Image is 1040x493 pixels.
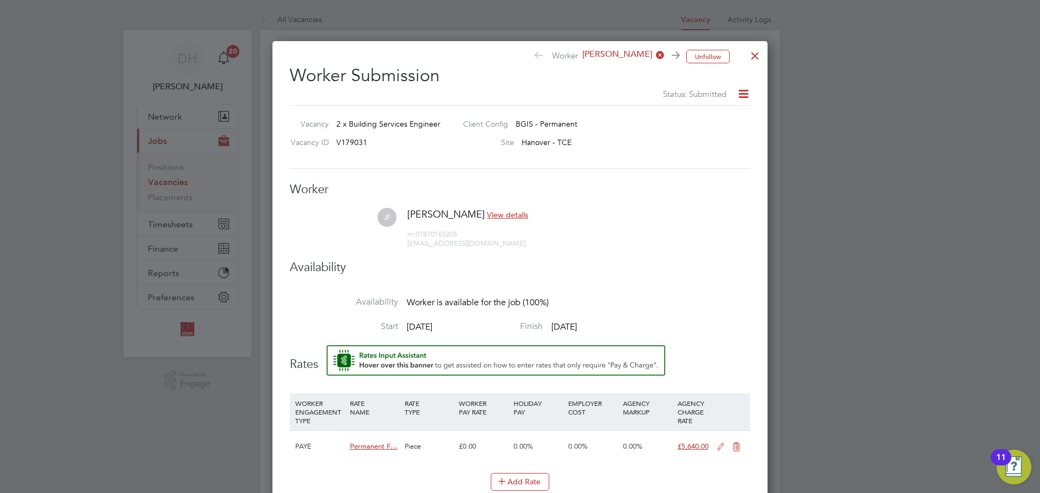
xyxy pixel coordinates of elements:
button: Unfollow [686,50,730,64]
span: 0.00% [513,442,533,451]
span: BGIS - Permanent [516,119,577,129]
button: Rate Assistant [327,345,665,376]
label: Availability [290,297,398,308]
div: EMPLOYER COST [565,393,620,422]
span: Permanent F… [350,442,398,451]
span: [PERSON_NAME] [407,208,485,220]
div: WORKER PAY RATE [456,393,511,422]
div: RATE TYPE [402,393,457,422]
button: Open Resource Center, 11 new notifications [997,450,1031,484]
span: V179031 [336,137,367,147]
h2: Worker Submission [290,56,750,101]
label: Client Config [454,119,508,129]
span: m: [407,229,415,239]
label: Vacancy [285,119,329,129]
div: Piece [402,431,457,462]
h3: Rates [290,345,750,372]
span: 2 x Building Services Engineer [336,119,440,129]
span: Hanover - TCE [522,137,571,147]
label: Vacancy ID [285,137,329,147]
div: AGENCY MARKUP [620,393,675,422]
label: Start [290,321,398,332]
span: Worker [533,49,678,64]
div: RATE NAME [347,393,402,422]
span: JF [378,208,396,227]
span: [DATE] [407,321,432,332]
span: Status: Submitted [663,89,726,99]
span: 0.00% [623,442,642,451]
span: View details [487,210,528,220]
div: PAYE [292,431,347,462]
label: Site [454,137,514,147]
div: WORKER ENGAGEMENT TYPE [292,393,347,430]
span: 07870165205 [407,229,457,239]
span: £5,640.00 [678,442,708,451]
div: 11 [996,457,1006,471]
div: HOLIDAY PAY [511,393,565,422]
label: Finish [434,321,543,332]
span: [PERSON_NAME] [578,49,665,61]
span: [EMAIL_ADDRESS][DOMAIN_NAME] [407,239,525,248]
span: [DATE] [551,321,577,332]
button: Add Rate [491,473,549,490]
span: Worker is available for the job (100%) [407,297,549,308]
div: AGENCY CHARGE RATE [675,393,711,430]
span: 0.00% [568,442,588,451]
div: £0.00 [456,431,511,462]
h3: Worker [290,182,750,198]
h3: Availability [290,260,750,275]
